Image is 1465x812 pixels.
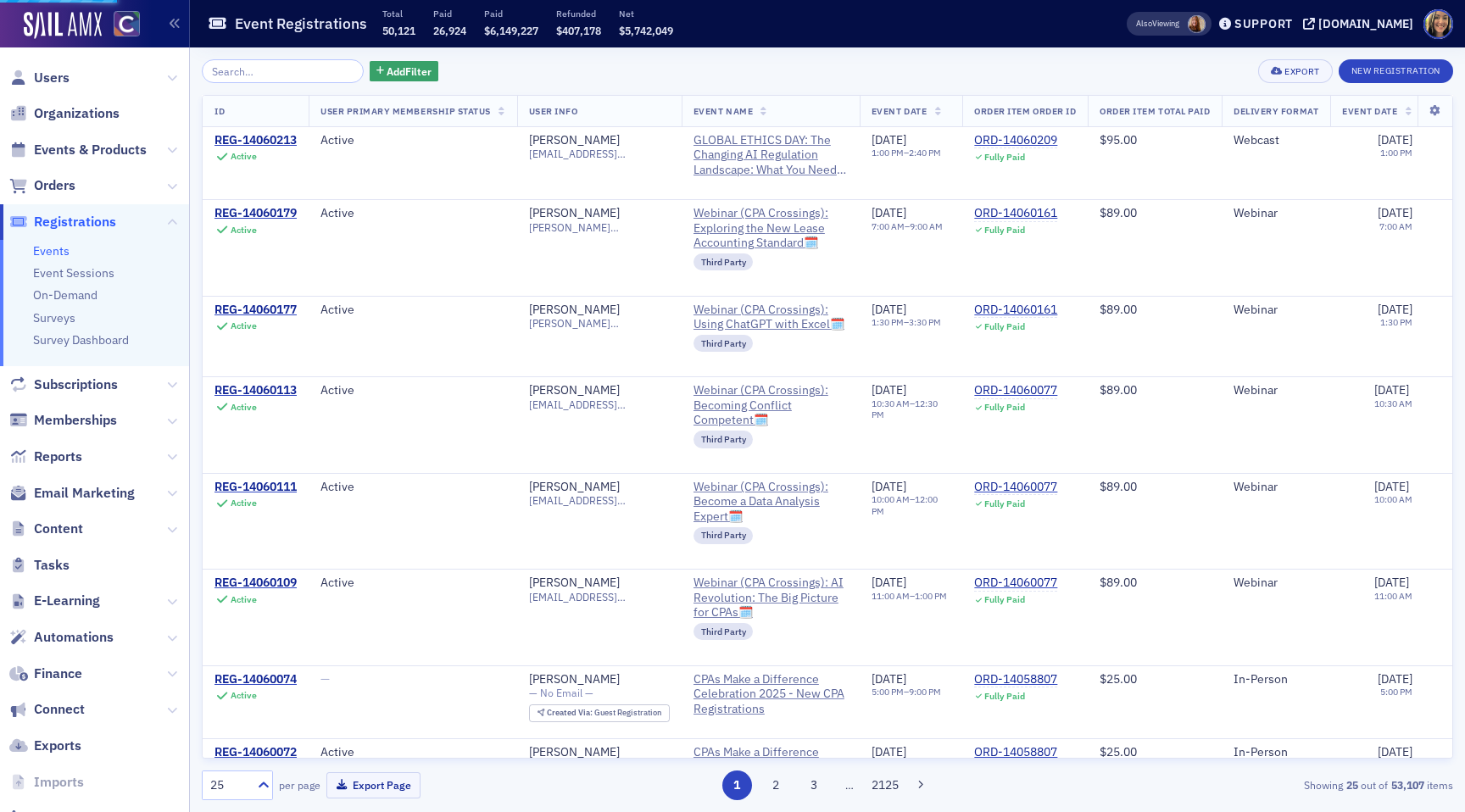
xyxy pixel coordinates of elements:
button: 2125 [871,770,900,800]
button: 2 [760,770,790,800]
a: [PERSON_NAME] [529,383,620,398]
div: – [872,494,951,516]
span: Order Item Order ID [974,105,1076,117]
time: 7:00 AM [872,220,905,232]
div: – [872,221,943,232]
a: Tasks [9,556,70,575]
span: Event Date [1342,105,1397,117]
div: Active [231,594,257,605]
a: [PERSON_NAME] [529,206,620,221]
img: SailAMX [24,12,102,39]
div: Also [1136,18,1152,29]
div: Webinar [1234,206,1318,221]
span: [DATE] [872,302,906,317]
a: REG-14060179 [214,206,297,221]
span: [DATE] [872,479,906,494]
a: View Homepage [102,11,140,40]
div: [DOMAIN_NAME] [1318,16,1413,31]
span: [DATE] [1374,479,1409,494]
div: 25 [210,776,248,794]
span: 50,121 [382,24,415,37]
span: Sheila Duggan [1188,15,1206,33]
span: Reports [34,448,82,466]
div: Active [231,225,257,236]
div: [PERSON_NAME] [529,303,620,318]
div: [PERSON_NAME] [529,576,620,591]
div: Active [231,151,257,162]
div: Fully Paid [984,594,1025,605]
span: $25.00 [1100,671,1137,687]
span: 26,924 [433,24,466,37]
span: [DATE] [1378,205,1412,220]
button: [DOMAIN_NAME] [1303,18,1419,30]
a: Memberships [9,411,117,430]
time: 10:30 AM [1374,398,1412,409]
a: CPAs Make a Difference Celebration 2025 - New CPA Registrations [694,745,848,790]
span: Profile [1423,9,1453,39]
a: Orders [9,176,75,195]
div: Active [231,320,257,331]
a: Surveys [33,310,75,325]
span: Event Name [694,105,753,117]
span: Subscriptions [34,375,118,394]
div: REG-14060072 [214,745,297,760]
span: Registrations [34,213,116,231]
a: Webinar (CPA Crossings): AI Revolution: The Big Picture for CPAs🗓️ [694,576,848,620]
span: User Info [529,105,578,117]
span: [DATE] [872,132,906,147]
span: ID [214,105,225,117]
span: GLOBAL ETHICS DAY: The Changing AI Regulation Landscape: What You Need to Know [694,133,848,178]
time: 2:40 PM [909,147,941,159]
span: Webinar (CPA Crossings): Exploring the New Lease Accounting Standard🗓️ [694,206,848,251]
div: Fully Paid [984,152,1025,163]
p: Refunded [556,8,601,19]
input: Search… [202,59,364,83]
a: ORD-14060077 [974,576,1057,591]
time: 11:00 AM [1374,590,1412,602]
span: Add Filter [387,64,432,79]
time: 1:00 PM [1380,147,1412,159]
a: Content [9,520,83,538]
span: $89.00 [1100,302,1137,317]
a: Automations [9,628,114,647]
span: $6,149,227 [484,24,538,37]
a: REG-14060113 [214,383,297,398]
button: 1 [722,770,752,800]
span: $89.00 [1100,479,1137,494]
a: [PERSON_NAME] [529,480,620,495]
div: ORD-14058807 [974,745,1057,760]
a: REG-14060111 [214,480,297,495]
button: New Registration [1339,59,1453,83]
img: SailAMX [114,11,140,37]
a: [PERSON_NAME] [529,672,620,687]
div: Fully Paid [984,402,1025,413]
a: New Registration [1339,62,1453,77]
span: Order Item Total Paid [1100,105,1210,117]
div: Active [320,206,505,221]
span: Event Date [872,105,927,117]
div: Fully Paid [984,691,1025,702]
div: Active [320,745,505,760]
strong: 25 [1343,777,1361,793]
div: REG-14060074 [214,672,297,687]
a: Events [33,243,70,259]
time: 1:30 PM [872,316,904,328]
span: Delivery Format [1234,105,1318,117]
a: Finance [9,665,82,683]
span: [DATE] [1374,382,1409,398]
span: [DATE] [872,382,906,398]
a: Email Marketing [9,484,135,503]
span: Webinar (CPA Crossings): Becoming Conflict Competent🗓️ [694,383,848,428]
span: [PERSON_NAME][EMAIL_ADDRESS][PERSON_NAME][DOMAIN_NAME] [529,317,670,330]
div: Export [1284,67,1319,76]
a: Webinar (CPA Crossings): Using ChatGPT with Excel🗓️ [694,303,848,332]
div: – [872,687,941,698]
span: — [320,671,330,687]
span: [DATE] [1378,132,1412,147]
span: [DATE] [1378,671,1412,687]
span: [PERSON_NAME][EMAIL_ADDRESS][PERSON_NAME][DOMAIN_NAME] [529,221,670,234]
div: – [872,317,941,328]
